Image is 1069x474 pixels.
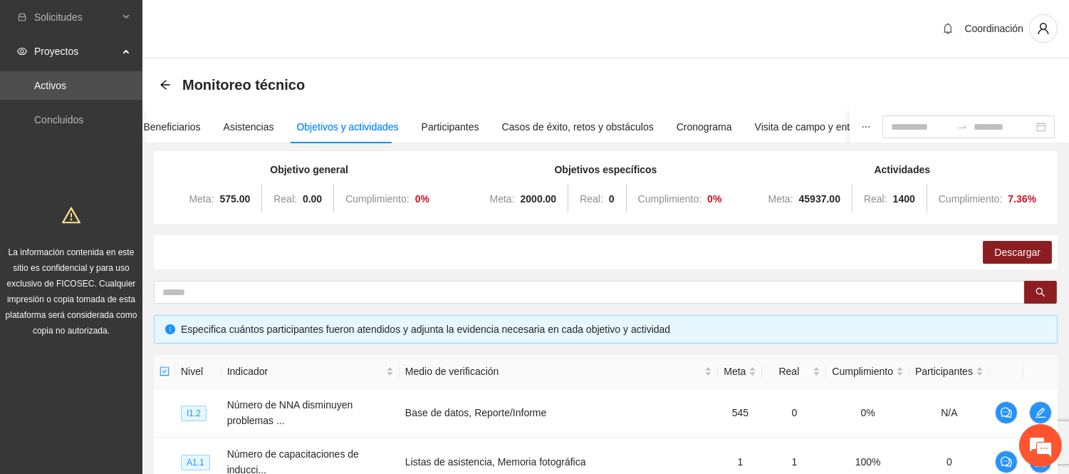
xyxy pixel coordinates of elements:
[909,388,989,438] td: N/A
[1024,281,1057,304] button: search
[580,193,603,205] span: Real:
[1030,22,1057,35] span: user
[182,73,305,96] span: Monitoreo técnico
[227,364,383,379] span: Indicador
[768,364,810,379] span: Real
[939,193,1002,205] span: Cumplimiento:
[956,121,968,133] span: swap-right
[219,193,250,205] strong: 575.00
[422,119,479,135] div: Participantes
[915,364,973,379] span: Participantes
[415,193,429,205] strong: 0 %
[956,121,968,133] span: to
[875,164,931,175] strong: Actividades
[34,3,118,31] span: Solicitudes
[224,119,274,135] div: Asistencias
[521,193,557,205] strong: 2000.00
[826,355,909,388] th: Cumplimiento
[718,388,762,438] td: 545
[175,355,221,388] th: Nivel
[755,119,888,135] div: Visita de campo y entregables
[181,321,1046,337] div: Especifica cuántos participantes fueron atendidos y adjunta la evidencia necesaria en cada objeti...
[762,388,826,438] td: 0
[181,406,207,421] span: I1.2
[995,401,1018,424] button: comment
[718,355,762,388] th: Meta
[17,12,27,22] span: inbox
[799,193,840,205] strong: 45937.00
[273,193,297,205] span: Real:
[965,23,1024,34] span: Coordinación
[160,366,170,376] span: check-square
[74,73,239,91] div: Chatee con nosotros ahora
[677,119,732,135] div: Cronograma
[143,119,200,135] div: Beneficiarios
[189,193,214,205] span: Meta:
[995,450,1018,473] button: comment
[826,388,909,438] td: 0%
[160,79,171,91] div: Back
[707,193,721,205] strong: 0 %
[937,23,959,34] span: bell
[502,119,654,135] div: Casos de éxito, retos y obstáculos
[83,155,197,299] span: Estamos en línea.
[555,164,657,175] strong: Objetivos específicos
[609,193,615,205] strong: 0
[34,80,66,91] a: Activos
[638,193,702,205] span: Cumplimiento:
[400,388,718,438] td: Base de datos, Reporte/Informe
[296,119,398,135] div: Objetivos y actividades
[490,193,515,205] span: Meta:
[1008,193,1036,205] strong: 7.36 %
[861,122,871,132] span: ellipsis
[768,193,793,205] span: Meta:
[6,247,137,336] span: La información contenida en este sitio es confidencial y para uso exclusivo de FICOSEC. Cualquier...
[850,110,882,143] button: ellipsis
[17,46,27,56] span: eye
[937,17,959,40] button: bell
[832,364,893,379] span: Cumplimiento
[1029,14,1058,43] button: user
[62,206,80,225] span: warning
[983,241,1052,264] button: Descargar
[1029,401,1052,424] button: edit
[7,319,271,369] textarea: Escriba su mensaje y pulse “Intro”
[405,364,702,379] span: Medio de verificación
[762,355,826,388] th: Real
[893,193,915,205] strong: 1400
[909,355,989,388] th: Participantes
[303,193,322,205] strong: 0.00
[270,164,348,175] strong: Objetivo general
[34,37,118,66] span: Proyectos
[221,355,400,388] th: Indicador
[400,355,718,388] th: Medio de verificación
[160,79,171,91] span: arrow-left
[165,324,175,334] span: info-circle
[345,193,409,205] span: Cumplimiento:
[227,399,353,426] span: Número de NNA disminuyen problemas ...
[1030,407,1051,418] span: edit
[34,114,83,125] a: Concluidos
[181,455,210,470] span: A1.1
[1036,287,1045,299] span: search
[724,364,746,379] span: Meta
[864,193,887,205] span: Real:
[994,244,1041,260] span: Descargar
[234,7,268,41] div: Minimizar ventana de chat en vivo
